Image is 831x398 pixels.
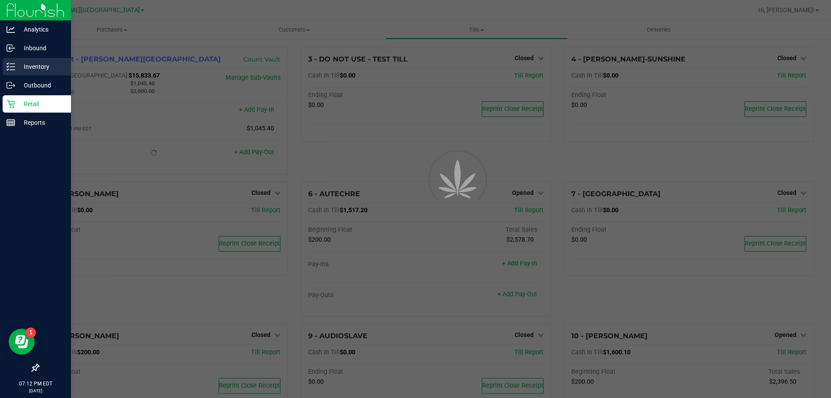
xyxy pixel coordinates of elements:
inline-svg: Retail [6,100,15,108]
p: Analytics [15,24,67,35]
inline-svg: Reports [6,118,15,127]
iframe: Resource center unread badge [26,327,36,338]
p: [DATE] [4,388,67,394]
p: Retail [15,99,67,109]
iframe: Resource center [9,329,35,355]
p: Inventory [15,61,67,72]
inline-svg: Outbound [6,81,15,90]
p: Outbound [15,80,67,91]
p: 07:12 PM EDT [4,380,67,388]
p: Inbound [15,43,67,53]
inline-svg: Analytics [6,25,15,34]
inline-svg: Inventory [6,62,15,71]
inline-svg: Inbound [6,44,15,52]
p: Reports [15,117,67,128]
